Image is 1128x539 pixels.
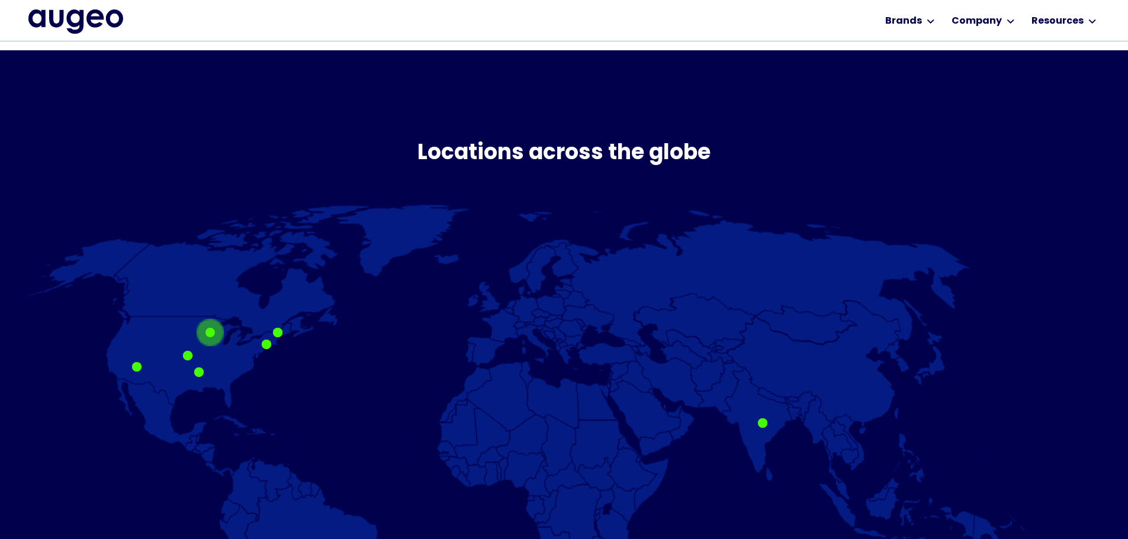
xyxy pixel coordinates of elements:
[417,139,711,169] h3: Locations across the globe
[28,9,123,33] a: home
[28,9,123,33] img: Augeo's full logo in midnight blue.
[885,14,922,28] div: Brands
[1031,14,1084,28] div: Resources
[952,14,1002,28] div: Company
